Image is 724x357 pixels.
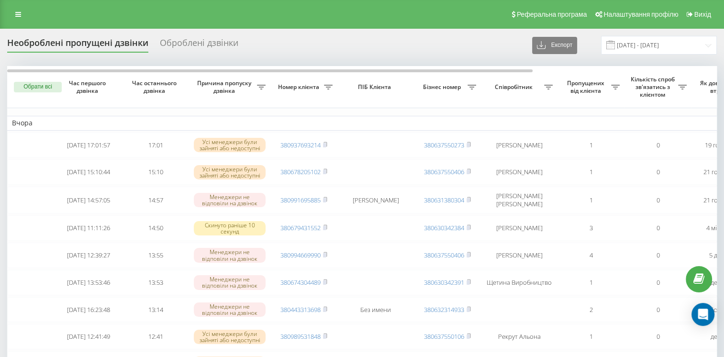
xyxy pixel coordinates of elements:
[55,159,122,185] td: [DATE] 15:10:44
[55,187,122,213] td: [DATE] 14:57:05
[557,324,624,349] td: 1
[424,167,464,176] a: 380637550406
[160,38,238,53] div: Оброблені дзвінки
[122,243,189,268] td: 13:55
[557,243,624,268] td: 4
[122,159,189,185] td: 15:10
[424,332,464,341] a: 380637550106
[275,83,324,91] span: Номер клієнта
[280,251,321,259] a: 380994669990
[557,159,624,185] td: 1
[424,305,464,314] a: 380632314933
[194,193,266,207] div: Менеджери не відповіли на дзвінок
[481,215,557,241] td: [PERSON_NAME]
[194,138,266,152] div: Усі менеджери були зайняті або недоступні
[337,187,414,213] td: [PERSON_NAME]
[280,167,321,176] a: 380678205102
[55,324,122,349] td: [DATE] 12:41:49
[63,79,114,94] span: Час першого дзвінка
[517,11,587,18] span: Реферальна програма
[194,275,266,290] div: Менеджери не відповіли на дзвінок
[624,297,691,323] td: 0
[481,324,557,349] td: Рекрут Альона
[194,79,257,94] span: Причина пропуску дзвінка
[481,133,557,158] td: [PERSON_NAME]
[122,187,189,213] td: 14:57
[194,221,266,235] div: Скинуто раніше 10 секунд
[486,83,544,91] span: Співробітник
[557,270,624,295] td: 1
[419,83,468,91] span: Бізнес номер
[280,196,321,204] a: 380991695885
[194,330,266,344] div: Усі менеджери були зайняті або недоступні
[280,332,321,341] a: 380989531848
[55,215,122,241] td: [DATE] 11:11:26
[194,302,266,317] div: Менеджери не відповіли на дзвінок
[7,38,148,53] div: Необроблені пропущені дзвінки
[603,11,678,18] span: Налаштування профілю
[55,133,122,158] td: [DATE] 17:01:57
[624,215,691,241] td: 0
[194,165,266,179] div: Усі менеджери були зайняті або недоступні
[481,187,557,213] td: [PERSON_NAME] [PERSON_NAME]
[424,141,464,149] a: 380637550273
[624,243,691,268] td: 0
[280,223,321,232] a: 380679431552
[532,37,577,54] button: Експорт
[424,251,464,259] a: 380637550406
[280,305,321,314] a: 380443313698
[624,133,691,158] td: 0
[624,159,691,185] td: 0
[194,248,266,262] div: Менеджери не відповіли на дзвінок
[624,270,691,295] td: 0
[624,324,691,349] td: 0
[481,270,557,295] td: Щетина Виробництво
[557,133,624,158] td: 1
[562,79,611,94] span: Пропущених від клієнта
[122,270,189,295] td: 13:53
[481,243,557,268] td: [PERSON_NAME]
[624,187,691,213] td: 0
[694,11,711,18] span: Вихід
[691,303,714,326] div: Open Intercom Messenger
[557,215,624,241] td: 3
[14,82,62,92] button: Обрати всі
[280,141,321,149] a: 380937693214
[122,215,189,241] td: 14:50
[337,297,414,323] td: Без имени
[55,297,122,323] td: [DATE] 16:23:48
[424,223,464,232] a: 380630342384
[130,79,181,94] span: Час останнього дзвінка
[55,243,122,268] td: [DATE] 12:39:27
[557,187,624,213] td: 1
[481,159,557,185] td: [PERSON_NAME]
[280,278,321,287] a: 380674304489
[424,278,464,287] a: 380630342391
[557,297,624,323] td: 2
[122,133,189,158] td: 17:01
[424,196,464,204] a: 380631380304
[122,324,189,349] td: 12:41
[345,83,406,91] span: ПІБ Клієнта
[629,76,678,98] span: Кількість спроб зв'язатись з клієнтом
[55,270,122,295] td: [DATE] 13:53:46
[122,297,189,323] td: 13:14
